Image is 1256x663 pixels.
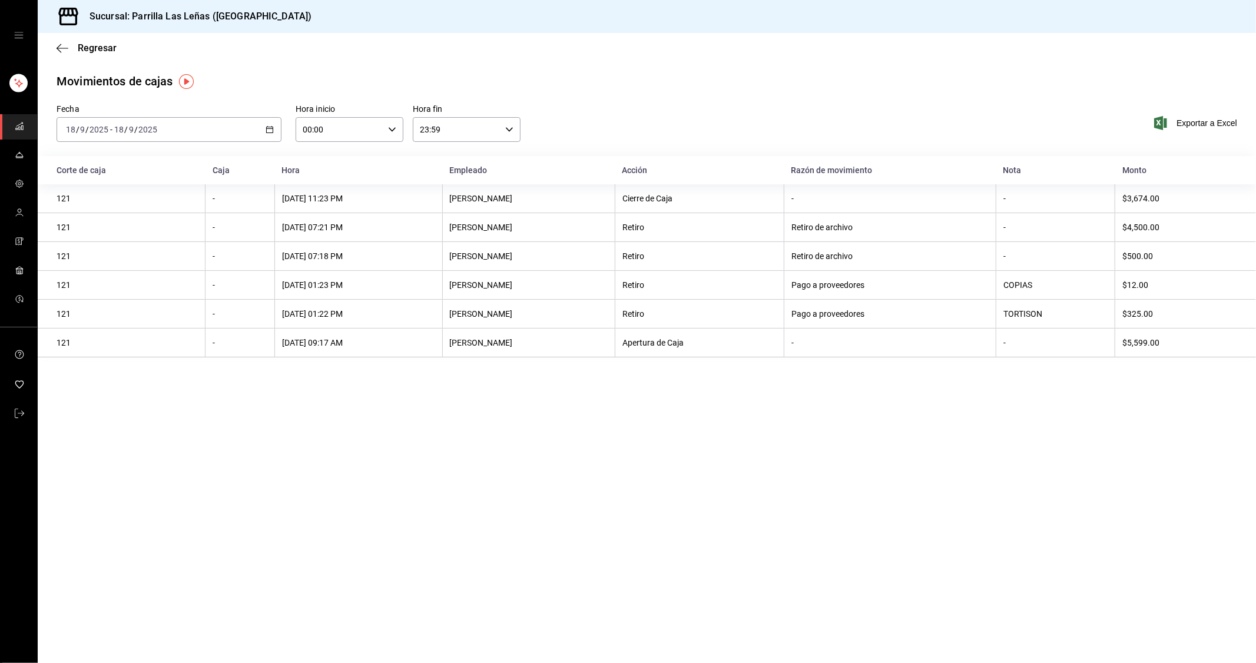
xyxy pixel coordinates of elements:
div: - [791,194,989,203]
div: Retiro [622,251,777,261]
div: Apertura de Caja [622,338,777,347]
div: [PERSON_NAME] [450,251,608,261]
div: 121 [57,194,198,203]
span: / [134,125,138,134]
span: / [124,125,128,134]
div: [PERSON_NAME] [450,194,608,203]
label: Fecha [57,105,281,114]
div: - [1003,223,1108,232]
div: [DATE] 09:17 AM [282,338,435,347]
div: Caja [213,165,268,175]
div: Retiro de archivo [791,223,989,232]
div: Hora [281,165,435,175]
div: $5,599.00 [1122,338,1237,347]
div: Retiro [622,309,777,319]
div: [DATE] 07:18 PM [282,251,435,261]
div: Movimientos de cajas [57,72,173,90]
div: - [213,223,267,232]
input: -- [65,125,76,134]
img: Tooltip marker [179,74,194,89]
input: -- [128,125,134,134]
div: [PERSON_NAME] [450,223,608,232]
div: TORTISON [1003,309,1108,319]
button: Regresar [57,42,117,54]
div: - [213,194,267,203]
input: -- [114,125,124,134]
div: - [213,280,267,290]
div: $3,674.00 [1122,194,1237,203]
input: -- [79,125,85,134]
div: 121 [57,338,198,347]
div: Corte de caja [57,165,198,175]
div: - [213,338,267,347]
span: / [76,125,79,134]
div: Monto [1122,165,1237,175]
div: [DATE] 01:23 PM [282,280,435,290]
div: 121 [57,309,198,319]
div: [PERSON_NAME] [450,280,608,290]
div: - [1003,338,1108,347]
div: - [213,309,267,319]
div: Retiro [622,223,777,232]
div: [DATE] 11:23 PM [282,194,435,203]
button: Exportar a Excel [1156,116,1237,130]
div: Acción [622,165,777,175]
div: $325.00 [1122,309,1237,319]
input: ---- [138,125,158,134]
div: Pago a proveedores [791,280,989,290]
button: open drawer [14,31,24,40]
div: [PERSON_NAME] [450,338,608,347]
label: Hora fin [413,105,521,114]
input: ---- [89,125,109,134]
div: - [1003,194,1108,203]
div: [DATE] 07:21 PM [282,223,435,232]
div: - [213,251,267,261]
div: Retiro de archivo [791,251,989,261]
div: Empleado [449,165,608,175]
span: - [110,125,112,134]
div: Razón de movimiento [791,165,989,175]
div: $500.00 [1122,251,1237,261]
div: Pago a proveedores [791,309,989,319]
h3: Sucursal: Parrilla Las Leñas ([GEOGRAPHIC_DATA]) [80,9,311,24]
div: Retiro [622,280,777,290]
div: $12.00 [1122,280,1237,290]
div: [PERSON_NAME] [450,309,608,319]
div: $4,500.00 [1122,223,1237,232]
div: - [791,338,989,347]
div: COPIAS [1003,280,1108,290]
div: Cierre de Caja [622,194,777,203]
div: 121 [57,223,198,232]
div: 121 [57,280,198,290]
label: Hora inicio [296,105,403,114]
span: Regresar [78,42,117,54]
div: 121 [57,251,198,261]
div: - [1003,251,1108,261]
span: / [85,125,89,134]
div: Nota [1003,165,1108,175]
div: [DATE] 01:22 PM [282,309,435,319]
